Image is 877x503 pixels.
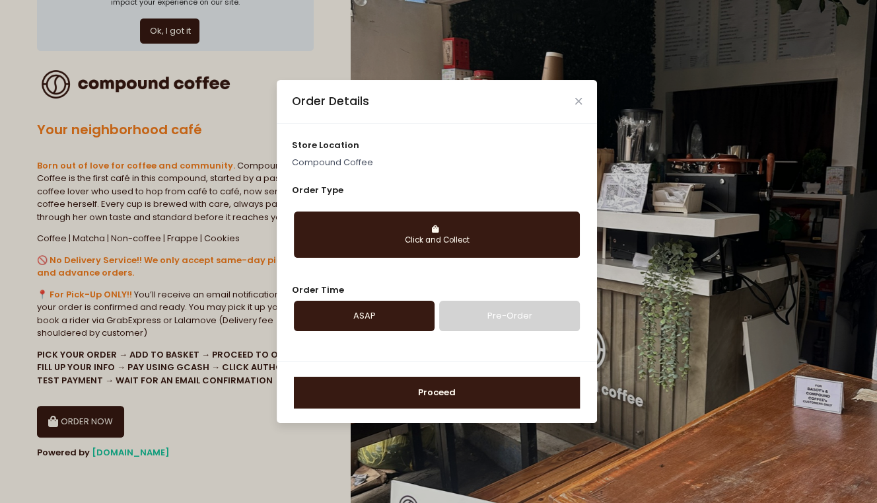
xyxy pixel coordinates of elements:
[294,301,435,331] a: ASAP
[292,184,343,196] span: Order Type
[439,301,580,331] a: Pre-Order
[294,377,580,408] button: Proceed
[292,284,344,296] span: Order Time
[294,212,580,258] button: Click and Collect
[292,93,369,110] div: Order Details
[575,98,582,104] button: Close
[303,235,571,247] div: Click and Collect
[292,139,359,151] span: store location
[292,156,582,169] p: Compound Coffee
